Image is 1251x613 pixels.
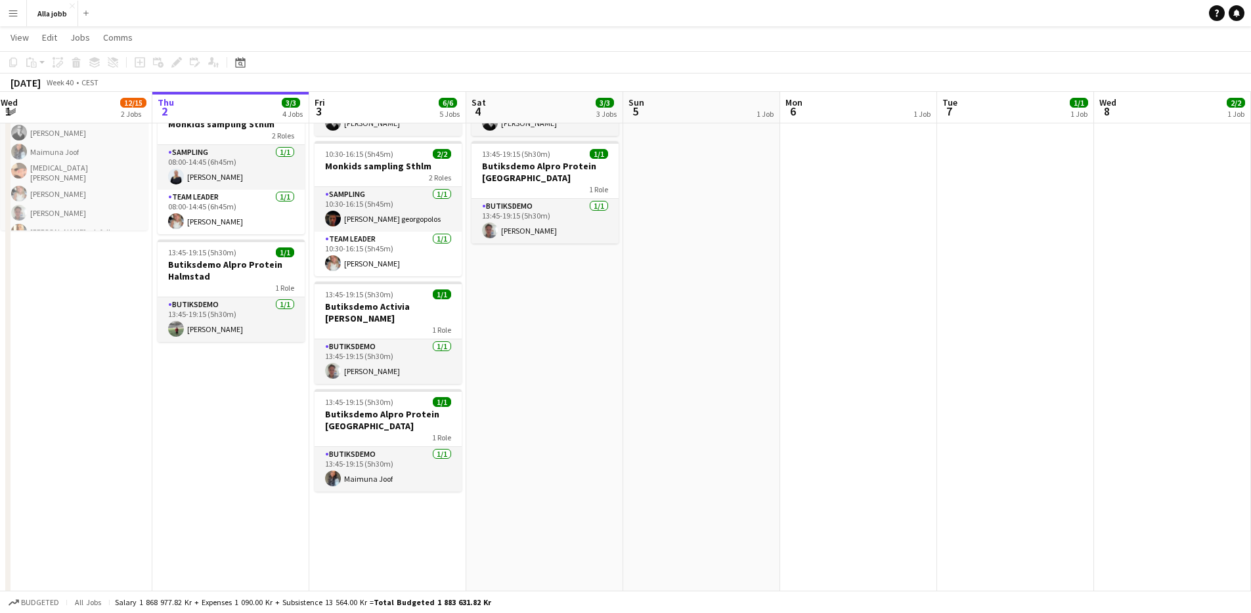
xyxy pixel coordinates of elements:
h3: Butiksdemo Alpro Protein [GEOGRAPHIC_DATA] [472,160,619,184]
div: 1 Job [1227,109,1244,119]
a: Jobs [65,29,95,46]
span: All jobs [72,597,104,607]
app-card-role: Sampling1/108:00-14:45 (6h45m)[PERSON_NAME] [158,145,305,190]
app-card-role: Team Leader1/108:00-14:45 (6h45m)[PERSON_NAME] [158,190,305,234]
span: Wed [1,96,18,108]
span: Week 40 [43,77,76,87]
span: 6 [783,104,802,119]
button: Alla jobb [27,1,78,26]
button: Budgeted [7,595,61,610]
span: 13:45-19:15 (5h30m) [168,247,236,257]
app-card-role: Team Leader1/110:30-16:15 (5h45m)[PERSON_NAME] [315,232,462,276]
a: Comms [98,29,138,46]
div: 4 Jobs [282,109,303,119]
span: 1 Role [432,433,451,442]
span: 3/3 [282,98,300,108]
app-card-role: Butiksdemo1/113:45-19:15 (5h30m)Maimuna Joof [315,447,462,492]
span: Fri [315,96,325,108]
span: 1 Role [432,325,451,335]
span: Total Budgeted 1 883 631.82 kr [374,597,491,607]
app-card-role: Butiksdemo1/113:45-19:15 (5h30m)[PERSON_NAME] [315,339,462,384]
span: Mon [785,96,802,108]
span: 1/1 [276,247,294,257]
div: 1 Job [913,109,931,119]
span: 2/2 [433,149,451,159]
div: 2 Jobs [121,109,146,119]
span: 13:45-19:15 (5h30m) [482,149,550,159]
span: Sun [628,96,644,108]
span: Sat [472,96,486,108]
span: 6/6 [439,98,457,108]
span: 1/1 [433,289,451,299]
a: Edit [37,29,62,46]
span: 2 [156,104,174,119]
div: 1 Job [1070,109,1087,119]
span: 5 [626,104,644,119]
span: 13:45-19:15 (5h30m) [325,289,393,299]
app-job-card: 13:45-19:15 (5h30m)1/1Butiksdemo Alpro Protein [GEOGRAPHIC_DATA]1 RoleButiksdemo1/113:45-19:15 (5... [472,141,619,243]
app-card-role: Butiksdemo1/113:45-19:15 (5h30m)[PERSON_NAME] [158,297,305,342]
app-job-card: 10:30-16:15 (5h45m)2/2Monkids sampling Sthlm2 RolesSampling1/110:30-16:15 (5h45m)[PERSON_NAME] ge... [315,141,462,276]
span: Budgeted [21,598,59,607]
h3: Monkids sampling Sthlm [158,118,305,130]
span: 12/15 [120,98,146,108]
span: 4 [470,104,486,119]
div: 5 Jobs [439,109,460,119]
app-job-card: 13:45-19:15 (5h30m)1/1Butiksdemo Activia [PERSON_NAME]1 RoleButiksdemo1/113:45-19:15 (5h30m)[PERS... [315,282,462,384]
span: 2 Roles [272,131,294,140]
h3: Butiksdemo Activia [PERSON_NAME] [315,301,462,324]
span: 3/3 [596,98,614,108]
div: 1 Job [757,109,774,119]
span: 7 [940,104,957,119]
app-job-card: 13:45-19:15 (5h30m)1/1Butiksdemo Alpro Protein [GEOGRAPHIC_DATA]1 RoleButiksdemo1/113:45-19:15 (5... [315,389,462,492]
app-card-role: Butiksdemo1/113:45-19:15 (5h30m)[PERSON_NAME] [472,199,619,243]
span: Wed [1099,96,1116,108]
span: 1/1 [590,149,608,159]
app-job-card: 13:45-19:15 (5h30m)1/1Butiksdemo Alpro Protein Halmstad1 RoleButiksdemo1/113:45-19:15 (5h30m)[PER... [158,240,305,342]
span: 10:30-16:15 (5h45m) [325,149,393,159]
span: View [11,32,29,43]
span: 1/1 [1070,98,1088,108]
div: Salary 1 868 977.82 kr + Expenses 1 090.00 kr + Subsistence 13 564.00 kr = [115,597,491,607]
span: Edit [42,32,57,43]
h3: Butiksdemo Alpro Protein [GEOGRAPHIC_DATA] [315,408,462,432]
app-card-role: Sampling1/110:30-16:15 (5h45m)[PERSON_NAME] georgopolos [315,187,462,232]
span: 1/1 [433,397,451,407]
h3: Butiksdemo Alpro Protein Halmstad [158,259,305,282]
span: 3 [313,104,325,119]
span: 1 Role [275,283,294,293]
span: Comms [103,32,133,43]
span: Thu [158,96,174,108]
app-job-card: 17:00-21:00 (4h)12/15TEAM-AW!1 RoleEvent12/1517:00-21:00 (4h)[PERSON_NAME][PERSON_NAME]Maimuna Jo... [1,36,148,230]
span: 2/2 [1227,98,1245,108]
div: 3 Jobs [596,109,617,119]
span: 2 Roles [429,173,451,182]
span: Tue [942,96,957,108]
h3: Monkids sampling Sthlm [315,160,462,172]
app-job-card: In progress08:00-14:45 (6h45m)2/2Monkids sampling Sthlm2 RolesSampling1/108:00-14:45 (6h45m)[PERS... [158,89,305,234]
div: [DATE] [11,76,41,89]
span: Jobs [70,32,90,43]
span: 8 [1097,104,1116,119]
span: 1 Role [589,184,608,194]
span: 13:45-19:15 (5h30m) [325,397,393,407]
a: View [5,29,34,46]
div: CEST [81,77,99,87]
